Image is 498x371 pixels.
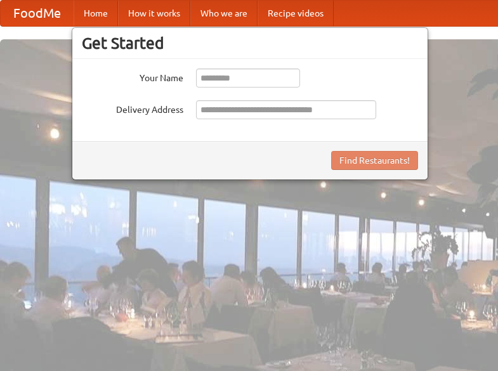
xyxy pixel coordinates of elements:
[118,1,190,26] a: How it works
[258,1,334,26] a: Recipe videos
[1,1,74,26] a: FoodMe
[74,1,118,26] a: Home
[82,100,183,116] label: Delivery Address
[190,1,258,26] a: Who we are
[82,68,183,84] label: Your Name
[331,151,418,170] button: Find Restaurants!
[82,34,418,53] h3: Get Started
